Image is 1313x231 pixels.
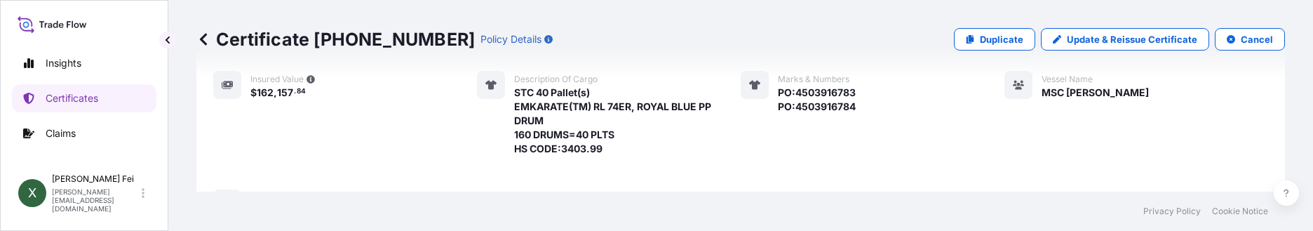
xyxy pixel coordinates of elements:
span: PO:4503916783 PO:4503916784 [778,86,856,114]
span: STC 40 Pallet(s) EMKARATE(TM) RL 74ER, ROYAL BLUE PP DRUM 160 DRUMS=40 PLTS HS CODE:3403.99 [514,86,741,156]
p: Certificate [PHONE_NUMBER] [196,28,475,51]
span: $ [250,88,257,98]
a: Insights [12,49,156,77]
p: Certificates [46,91,98,105]
p: Cancel [1241,32,1273,46]
span: MSC [PERSON_NAME] [1042,86,1149,100]
p: Policy Details [480,32,541,46]
a: Certificates [12,84,156,112]
button: Cancel [1215,28,1285,51]
span: X [28,186,36,200]
p: [PERSON_NAME][EMAIL_ADDRESS][DOMAIN_NAME] [52,187,139,213]
p: Claims [46,126,76,140]
a: Privacy Policy [1143,206,1201,217]
p: Insights [46,56,81,70]
a: Update & Reissue Certificate [1041,28,1209,51]
a: Duplicate [954,28,1035,51]
a: Cookie Notice [1212,206,1268,217]
span: 162 [257,88,274,98]
span: Insured Value [250,74,304,85]
span: . [294,89,296,94]
a: Claims [12,119,156,147]
span: Vessel Name [1042,74,1093,85]
span: , [274,88,277,98]
p: Duplicate [980,32,1023,46]
span: Marks & Numbers [778,74,849,85]
span: 157 [277,88,293,98]
p: Update & Reissue Certificate [1067,32,1197,46]
p: [PERSON_NAME] Fei [52,173,139,185]
span: 84 [297,89,306,94]
span: Description of cargo [514,74,598,85]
